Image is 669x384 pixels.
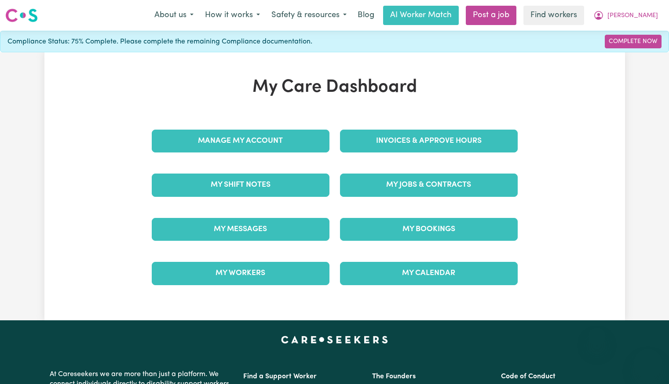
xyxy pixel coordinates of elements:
[372,373,416,380] a: The Founders
[340,262,518,285] a: My Calendar
[5,7,38,23] img: Careseekers logo
[7,36,312,47] span: Compliance Status: 75% Complete. Please complete the remaining Compliance documentation.
[383,6,459,25] a: AI Worker Match
[523,6,584,25] a: Find workers
[149,6,199,25] button: About us
[146,77,523,98] h1: My Care Dashboard
[340,174,518,196] a: My Jobs & Contracts
[199,6,266,25] button: How it works
[501,373,556,380] a: Code of Conduct
[605,35,662,48] a: Complete Now
[607,11,658,21] span: [PERSON_NAME]
[152,218,329,241] a: My Messages
[152,262,329,285] a: My Workers
[340,130,518,152] a: Invoices & Approve Hours
[243,373,317,380] a: Find a Support Worker
[466,6,516,25] a: Post a job
[152,130,329,152] a: Manage My Account
[340,218,518,241] a: My Bookings
[5,5,38,25] a: Careseekers logo
[634,349,662,377] iframe: Button to launch messaging window
[266,6,352,25] button: Safety & resources
[352,6,380,25] a: Blog
[588,6,664,25] button: My Account
[281,336,388,343] a: Careseekers home page
[152,174,329,196] a: My Shift Notes
[588,328,606,345] iframe: Close message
